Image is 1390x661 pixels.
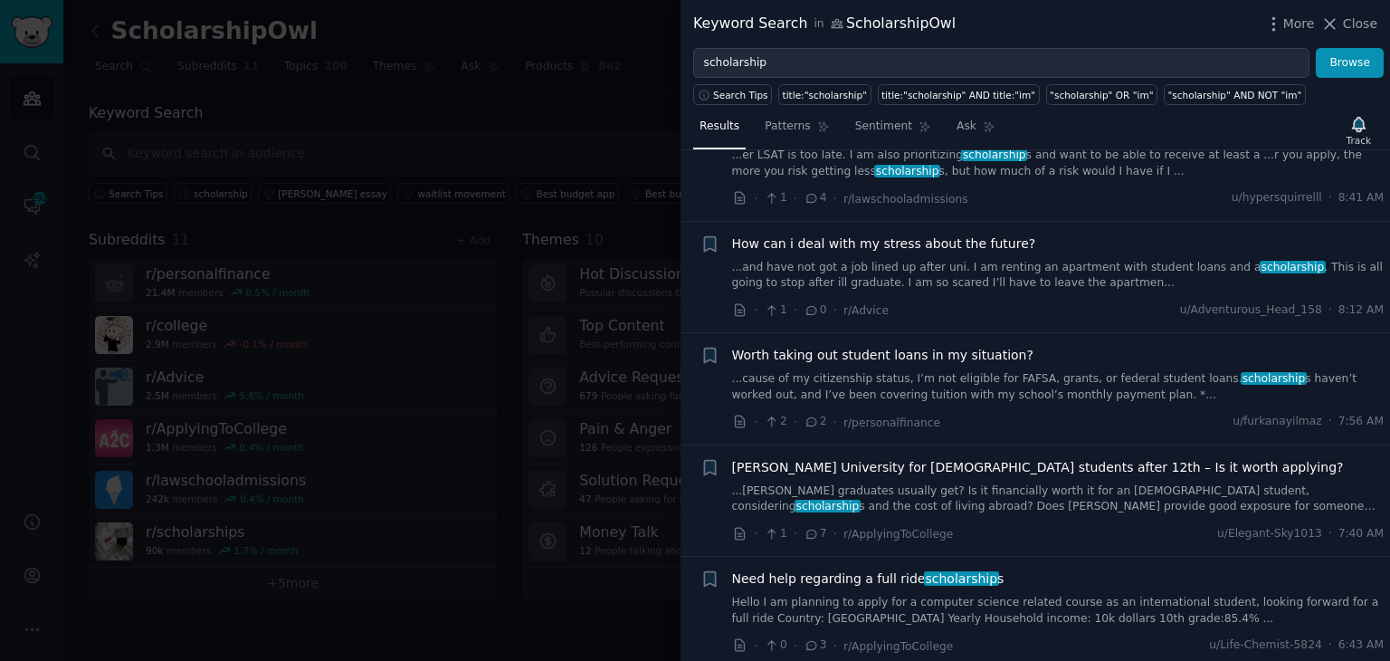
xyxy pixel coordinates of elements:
[855,119,912,135] span: Sentiment
[693,84,772,105] button: Search Tips
[1050,89,1153,101] div: "scholarship" OR "im"
[881,89,1035,101] div: title:"scholarship" AND title:"im"
[764,414,786,430] span: 2
[1338,190,1384,206] span: 8:41 AM
[778,84,871,105] a: title:"scholarship"
[732,371,1385,403] a: ...cause of my citizenship status, I’m not eligible for FAFSA, grants, or federal student loans.s...
[754,189,757,208] span: ·
[754,524,757,543] span: ·
[794,524,797,543] span: ·
[732,235,1036,254] a: How can i deal with my stress about the future?
[732,458,1344,477] a: [PERSON_NAME] University for [DEMOGRAPHIC_DATA] students after 12th – Is it worth applying?
[924,571,999,586] span: scholarship
[1338,526,1384,542] span: 7:40 AM
[1328,302,1332,319] span: ·
[1264,14,1315,34] button: More
[1328,637,1332,654] span: ·
[754,413,757,432] span: ·
[804,190,826,206] span: 4
[1232,190,1322,206] span: u/hypersquirrelll
[1328,526,1332,542] span: ·
[833,301,837,320] span: ·
[764,637,786,654] span: 0
[1338,414,1384,430] span: 7:56 AM
[849,112,938,149] a: Sentiment
[804,637,826,654] span: 3
[1209,637,1321,654] span: u/Life-Chemist-5824
[833,189,837,208] span: ·
[843,528,953,541] span: r/ApplyingToCollege
[1164,84,1306,105] a: "scholarship" AND NOT "im"
[843,640,953,653] span: r/ApplyingToCollege
[833,637,837,656] span: ·
[1347,134,1371,147] div: Track
[814,16,824,33] span: in
[950,112,1002,149] a: Ask
[795,500,861,513] span: scholarship
[1338,302,1384,319] span: 8:12 AM
[1328,414,1332,430] span: ·
[764,190,786,206] span: 1
[764,302,786,319] span: 1
[758,112,835,149] a: Patterns
[732,260,1385,292] a: ...and have not got a job lined up after uni. I am renting an apartment with student loans and as...
[843,417,940,429] span: r/personalfinance
[874,165,940,177] span: scholarship
[1316,48,1384,79] button: Browse
[1168,89,1302,101] div: "scholarship" AND NOT "im"
[754,637,757,656] span: ·
[957,119,976,135] span: Ask
[732,484,1385,515] a: ...[PERSON_NAME] graduates usually get? Is it financially worth it for an [DEMOGRAPHIC_DATA] stud...
[765,119,810,135] span: Patterns
[783,89,867,101] div: title:"scholarship"
[794,413,797,432] span: ·
[1233,414,1322,430] span: u/furkanayilmaz
[1180,302,1322,319] span: u/Adventurous_Head_158
[843,193,968,206] span: r/lawschooladmissions
[833,524,837,543] span: ·
[700,119,739,135] span: Results
[693,112,746,149] a: Results
[804,302,826,319] span: 0
[961,148,1027,161] span: scholarship
[1217,526,1322,542] span: u/Elegant-Sky1013
[1241,372,1307,385] span: scholarship
[1260,261,1326,273] span: scholarship
[878,84,1040,105] a: title:"scholarship" AND title:"im"
[732,346,1033,365] a: Worth taking out student loans in my situation?
[732,148,1385,179] a: ...er LSAT is too late. I am also prioritizingscholarships and want to be able to receive at leas...
[764,526,786,542] span: 1
[1343,14,1377,34] span: Close
[1328,190,1332,206] span: ·
[1338,637,1384,654] span: 6:43 AM
[732,570,1004,589] span: Need help regarding a full ride s
[804,526,826,542] span: 7
[1320,14,1377,34] button: Close
[732,570,1004,589] a: Need help regarding a full ridescholarships
[843,304,889,317] span: r/Advice
[833,413,837,432] span: ·
[804,414,826,430] span: 2
[754,301,757,320] span: ·
[1046,84,1157,105] a: "scholarship" OR "im"
[732,595,1385,627] a: Hello I am planning to apply for a computer science related course as an international student, l...
[794,301,797,320] span: ·
[693,48,1309,79] input: Try a keyword related to your business
[693,13,956,35] div: Keyword Search ScholarshipOwl
[1340,111,1377,149] button: Track
[1283,14,1315,34] span: More
[794,637,797,656] span: ·
[794,189,797,208] span: ·
[713,89,768,101] span: Search Tips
